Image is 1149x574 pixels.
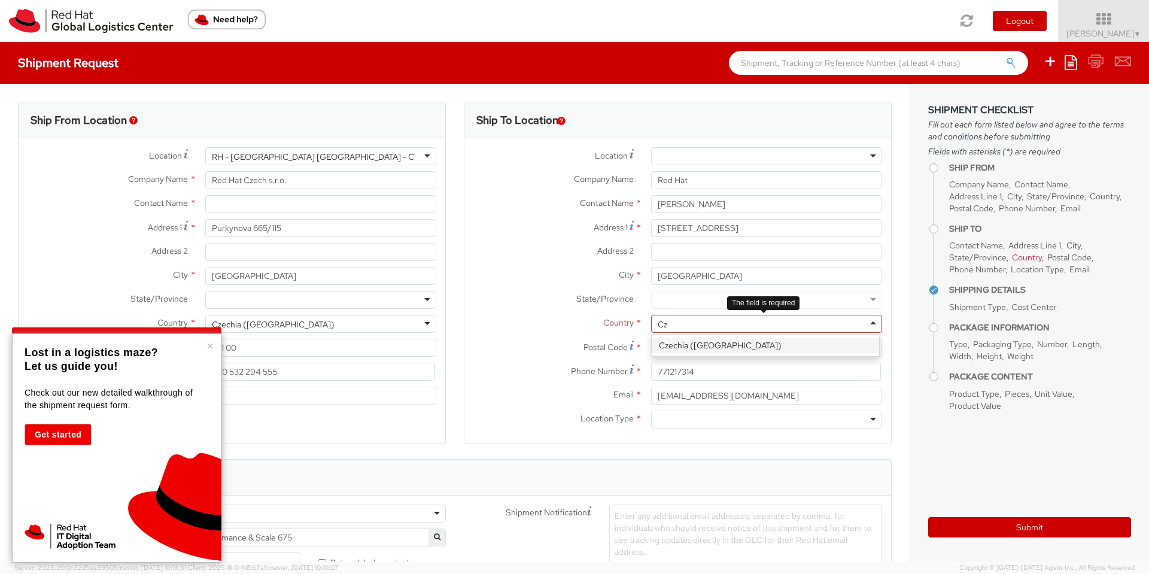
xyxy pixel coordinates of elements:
[949,400,1001,411] span: Product Value
[318,559,326,567] input: Return label required
[1066,240,1081,251] span: City
[173,269,188,280] span: City
[31,114,127,126] h3: Ship From Location
[727,296,800,310] div: The field is required
[188,563,339,572] span: Client: 2025.18.0-fd567a5
[1090,191,1120,202] span: Country
[134,198,188,208] span: Contact Name
[1035,388,1072,399] span: Unit Value
[595,150,628,161] span: Location
[949,388,999,399] span: Product Type
[9,9,173,33] img: rh-logistics-00dfa346123c4ec078e1.svg
[583,342,628,353] span: Postal Code
[212,318,335,330] div: Czechia ([GEOGRAPHIC_DATA])
[603,317,634,328] span: Country
[128,174,188,184] span: Company Name
[1012,252,1042,263] span: Country
[1072,339,1100,350] span: Length
[1008,240,1061,251] span: Address Line 1
[1014,179,1068,190] span: Contact Name
[615,511,871,557] span: Enter any additional email addresses, separated by comma, for individuals who should receive noti...
[949,302,1006,312] span: Shipment Type
[25,347,158,359] strong: Lost in a logistics maze?
[268,563,339,572] span: master, [DATE] 10:01:07
[212,151,414,163] div: RH - [GEOGRAPHIC_DATA] [GEOGRAPHIC_DATA] - C
[1047,252,1092,263] span: Postal Code
[1060,203,1081,214] span: Email
[149,150,182,161] span: Location
[959,563,1135,573] span: Copyright © [DATE]-[DATE] Agistix Inc., All Rights Reserved
[613,389,634,400] span: Email
[130,293,188,304] span: State/Province
[188,10,266,29] button: Need help?
[206,340,214,352] button: Close
[25,387,206,412] p: Check out our new detailed walkthrough of the shipment request form.
[949,224,1131,233] h4: Ship To
[1037,339,1067,350] span: Number
[928,517,1131,537] button: Submit
[25,424,92,445] button: Get started
[949,286,1131,294] h4: Shipping Details
[1011,264,1064,275] span: Location Type
[949,179,1009,190] span: Company Name
[949,191,1002,202] span: Address Line 1
[580,198,634,208] span: Contact Name
[574,174,634,184] span: Company Name
[949,339,968,350] span: Type
[949,264,1005,275] span: Phone Number
[173,529,446,546] span: R&D Performance & Scale 675
[949,240,1003,251] span: Contact Name
[652,338,879,353] div: Czechia ([GEOGRAPHIC_DATA])
[949,252,1007,263] span: State/Province
[594,222,628,233] span: Address 1
[597,245,634,256] span: Address 2
[1027,191,1084,202] span: State/Province
[580,413,634,424] span: Location Type
[977,351,1002,362] span: Height
[1007,351,1034,362] span: Weight
[180,532,439,543] span: R&D Performance & Scale 675
[928,145,1131,157] span: Fields with asterisks (*) are required
[993,11,1047,31] button: Logout
[949,351,971,362] span: Width
[949,203,993,214] span: Postal Code
[928,119,1131,142] span: Fill out each form listed below and agree to the terms and conditions before submitting
[1134,29,1141,39] span: ▼
[949,323,1131,332] h4: Package Information
[928,105,1131,116] h3: Shipment Checklist
[318,555,411,569] label: Return label required
[1007,191,1022,202] span: City
[949,163,1131,172] h4: Ship From
[1011,302,1057,312] span: Cost Center
[18,56,118,69] h4: Shipment Request
[476,114,558,126] h3: Ship To Location
[1005,388,1029,399] span: Pieces
[148,222,182,233] span: Address 1
[14,563,186,572] span: Server: 2025.20.0-32d5ea39505
[25,360,118,372] strong: Let us guide you!
[619,269,634,280] span: City
[949,372,1131,381] h4: Package Content
[999,203,1055,214] span: Phone Number
[1066,28,1141,39] span: [PERSON_NAME]
[118,563,186,572] span: master, [DATE] 10:18:31
[151,245,188,256] span: Address 2
[576,293,634,304] span: State/Province
[1069,264,1090,275] span: Email
[973,339,1032,350] span: Packaging Type
[157,317,188,328] span: Country
[729,51,1028,75] input: Shipment, Tracking or Reference Number (at least 4 chars)
[506,506,587,519] span: Shipment Notification
[571,366,628,376] span: Phone Number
